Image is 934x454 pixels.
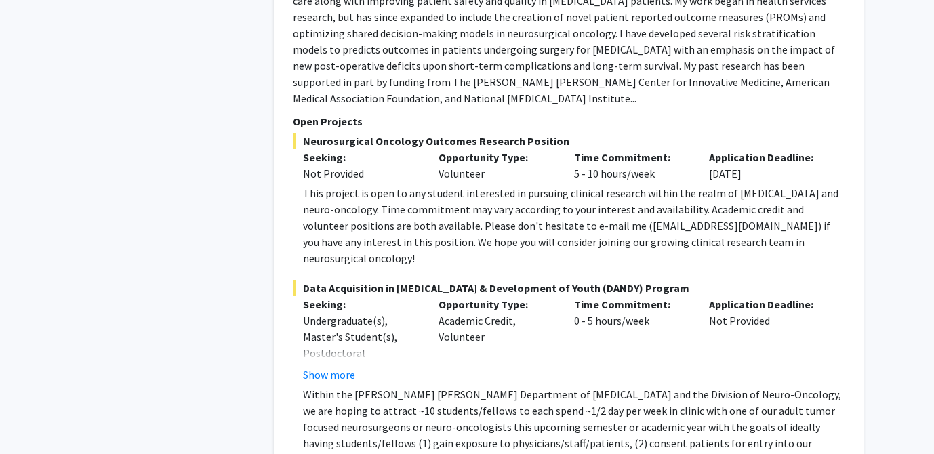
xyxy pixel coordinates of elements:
[574,149,689,165] p: Time Commitment:
[10,393,58,444] iframe: Chat
[303,165,418,182] div: Not Provided
[303,296,418,312] p: Seeking:
[699,296,834,383] div: Not Provided
[303,149,418,165] p: Seeking:
[709,296,824,312] p: Application Deadline:
[303,367,355,383] button: Show more
[564,296,699,383] div: 0 - 5 hours/week
[439,296,554,312] p: Opportunity Type:
[303,312,418,426] div: Undergraduate(s), Master's Student(s), Postdoctoral Researcher(s) / Research Staff, Medical Resid...
[699,149,834,182] div: [DATE]
[574,296,689,312] p: Time Commitment:
[709,149,824,165] p: Application Deadline:
[293,133,845,149] span: Neurosurgical Oncology Outcomes Research Position
[293,280,845,296] span: Data Acquisition in [MEDICAL_DATA] & Development of Youth (DANDY) Program
[439,149,554,165] p: Opportunity Type:
[293,113,845,129] p: Open Projects
[428,149,564,182] div: Volunteer
[428,296,564,383] div: Academic Credit, Volunteer
[303,185,845,266] div: This project is open to any student interested in pursuing clinical research within the realm of ...
[564,149,699,182] div: 5 - 10 hours/week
